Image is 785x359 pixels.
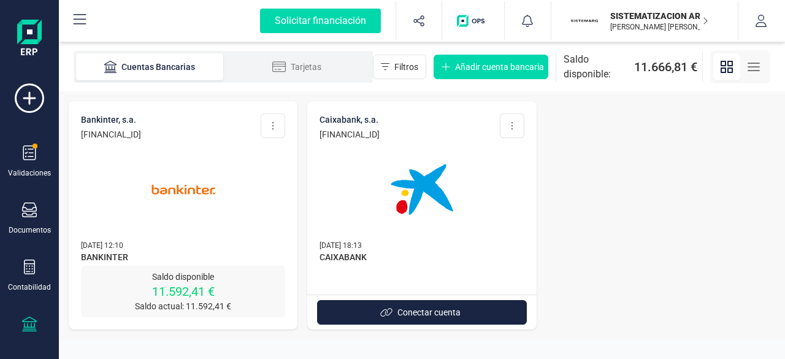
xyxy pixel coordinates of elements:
[320,114,380,126] p: CAIXABANK, S.A.
[81,251,285,266] span: BANKINTER
[373,55,426,79] button: Filtros
[634,58,697,75] span: 11.666,81 €
[9,225,51,235] div: Documentos
[317,300,526,325] button: Conectar cuenta
[320,128,380,141] p: [FINANCIAL_ID]
[450,1,497,41] button: Logo de OPS
[455,61,544,73] span: Añadir cuenta bancaria
[260,9,381,33] div: Solicitar financiación
[566,1,723,41] button: SISISTEMATIZACION ARQUITECTONICA EN REFORMAS SL[PERSON_NAME] [PERSON_NAME]
[81,300,285,312] p: Saldo actual: 11.592,41 €
[434,55,548,79] button: Añadir cuenta bancaria
[81,241,123,250] span: [DATE] 12:10
[248,61,346,73] div: Tarjetas
[397,306,461,318] span: Conectar cuenta
[610,10,708,22] p: SISTEMATIZACION ARQUITECTONICA EN REFORMAS SL
[245,1,396,41] button: Solicitar financiación
[564,52,629,82] span: Saldo disponible:
[610,22,708,32] p: [PERSON_NAME] [PERSON_NAME]
[8,282,51,292] div: Contabilidad
[81,128,141,141] p: [FINANCIAL_ID]
[101,61,199,73] div: Cuentas Bancarias
[320,251,524,266] span: CAIXABANK
[320,241,362,250] span: [DATE] 18:13
[81,283,285,300] p: 11.592,41 €
[394,61,418,73] span: Filtros
[17,20,42,59] img: Logo Finanedi
[81,271,285,283] p: Saldo disponible
[571,7,598,34] img: SI
[457,15,489,27] img: Logo de OPS
[8,168,51,178] div: Validaciones
[81,114,141,126] p: BANKINTER, S.A.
